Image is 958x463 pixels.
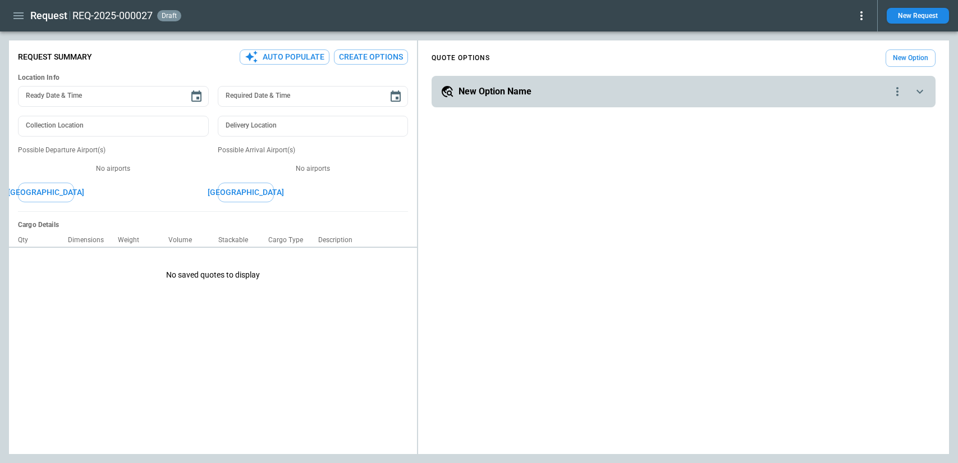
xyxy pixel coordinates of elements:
span: draft [159,12,179,20]
h6: Cargo Details [18,221,408,229]
button: Choose date [185,85,208,108]
button: New Option Namequote-option-actions [441,85,926,98]
p: Volume [168,236,201,244]
p: Weight [118,236,148,244]
button: [GEOGRAPHIC_DATA] [18,183,74,202]
h1: Request [30,9,67,22]
p: Description [318,236,361,244]
h6: Location Info [18,74,408,82]
p: Request Summary [18,52,92,62]
p: Stackable [218,236,257,244]
p: No airports [218,164,409,174]
h4: QUOTE OPTIONS [432,56,490,61]
button: New Request [887,8,949,24]
h5: New Option Name [459,85,531,98]
button: Auto Populate [240,49,329,65]
p: No saved quotes to display [9,252,417,298]
p: Cargo Type [268,236,312,244]
button: [GEOGRAPHIC_DATA] [218,183,274,202]
p: No airports [18,164,209,174]
p: Possible Departure Airport(s) [18,146,209,155]
button: New Option [886,49,936,67]
button: Choose date [384,85,407,108]
div: quote-option-actions [891,85,904,98]
p: Qty [18,236,37,244]
div: scrollable content [418,45,948,112]
p: Dimensions [68,236,113,244]
button: Create Options [334,49,408,65]
h2: REQ-2025-000027 [72,9,153,22]
p: Possible Arrival Airport(s) [218,146,409,155]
